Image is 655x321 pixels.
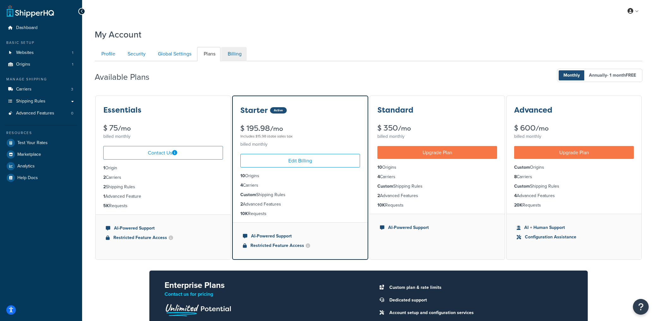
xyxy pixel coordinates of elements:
[165,290,358,299] p: Contact us for pricing
[71,87,73,92] span: 3
[584,70,641,80] span: Annually
[514,106,552,114] h3: Advanced
[5,130,77,136] div: Resources
[103,165,105,171] strong: 1
[103,184,223,190] li: Shipping Rules
[16,111,54,116] span: Advanced Features
[240,191,360,198] li: Shipping Rules
[380,224,495,231] li: AI-Powered Support
[559,70,585,80] span: Monthly
[197,47,220,61] a: Plans
[377,106,413,114] h3: Standard
[377,132,497,141] div: billed monthly
[270,124,283,133] small: /mo
[514,183,634,190] li: Shipping Rules
[240,172,245,179] strong: 10
[240,182,243,189] strong: 4
[240,125,360,140] div: $ 195.98
[5,160,77,172] a: Analytics
[386,283,573,292] li: Custom plan & rate limits
[5,96,77,107] a: Shipping Rules
[17,152,41,157] span: Marketplace
[5,59,77,70] li: Origins
[95,73,159,82] h2: Available Plans
[557,69,642,82] button: Monthly Annually- 1 monthFREE
[103,106,141,114] h3: Essentials
[377,183,497,190] li: Shipping Rules
[5,47,77,59] a: Websites 1
[514,202,634,209] li: Requests
[106,225,220,232] li: AI-Powered Support
[377,192,380,199] strong: 2
[240,201,360,208] li: Advanced Features
[377,202,385,208] strong: 10K
[118,124,131,133] small: /mo
[5,59,77,70] a: Origins 1
[377,183,393,190] strong: Custom
[240,182,360,189] li: Carriers
[270,107,287,114] div: Active
[5,108,77,119] li: Advanced Features
[16,99,45,104] span: Shipping Rules
[151,47,196,61] a: Global Settings
[71,111,73,116] span: 0
[514,146,634,159] a: Upgrade Plan
[240,210,248,217] strong: 10K
[103,146,223,160] a: Contact Us
[514,173,517,180] strong: 8
[377,164,382,171] strong: 10
[5,40,77,45] div: Basic Setup
[240,201,243,207] strong: 2
[243,233,358,240] li: AI-Powered Support
[5,172,77,184] a: Help Docs
[514,192,634,199] li: Advanced Features
[514,164,530,171] strong: Custom
[386,308,573,317] li: Account setup and configuration services
[103,193,105,200] strong: 1
[17,175,38,181] span: Help Docs
[398,124,411,133] small: /mo
[95,28,141,41] h1: My Account
[16,87,32,92] span: Carriers
[16,25,38,31] span: Dashboard
[240,191,256,198] strong: Custom
[5,84,77,95] a: Carriers 3
[165,302,231,316] img: Unlimited Potential
[514,164,634,171] li: Origins
[103,202,223,209] li: Requests
[95,47,120,61] a: Profile
[240,172,360,179] li: Origins
[377,192,497,199] li: Advanced Features
[5,22,77,34] a: Dashboard
[103,124,223,132] div: $ 75
[514,124,634,132] div: $ 600
[240,106,268,114] h3: Starter
[121,47,151,61] a: Security
[103,165,223,172] li: Origin
[240,140,360,149] div: billed monthly
[16,62,30,67] span: Origins
[221,47,247,61] a: Billing
[16,50,34,55] span: Websites
[626,72,636,79] b: FREE
[514,202,522,208] strong: 20K
[5,137,77,149] a: Test Your Rates
[514,173,634,180] li: Carriers
[72,62,73,67] span: 1
[517,234,631,241] li: Configuration Assistance
[17,164,35,169] span: Analytics
[517,224,631,231] li: AI + Human Support
[240,210,360,217] li: Requests
[536,124,549,133] small: /mo
[377,124,497,132] div: $ 350
[103,132,223,141] div: billed monthly
[165,281,358,290] h2: Enterprise Plans
[633,299,649,315] button: Open Resource Center
[5,47,77,59] li: Websites
[607,72,636,79] span: - 1 month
